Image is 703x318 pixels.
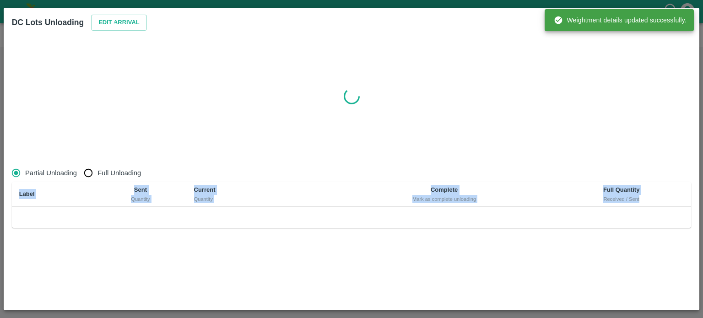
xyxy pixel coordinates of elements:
span: Full Unloading [97,168,141,178]
div: Quantity [102,195,179,203]
button: Edit Arrival [91,15,147,31]
div: Quantity [194,195,330,203]
b: Full Quantity [603,186,639,193]
div: Weightment details updated successfully. [554,12,687,28]
div: Received / Sent [559,195,684,203]
div: Mark as complete unloading [344,195,544,203]
span: Partial Unloading [25,168,77,178]
b: Sent [134,186,147,193]
b: Current [194,186,216,193]
b: Label [19,190,35,197]
b: DC Lots Unloading [12,18,84,27]
b: Complete [431,186,458,193]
